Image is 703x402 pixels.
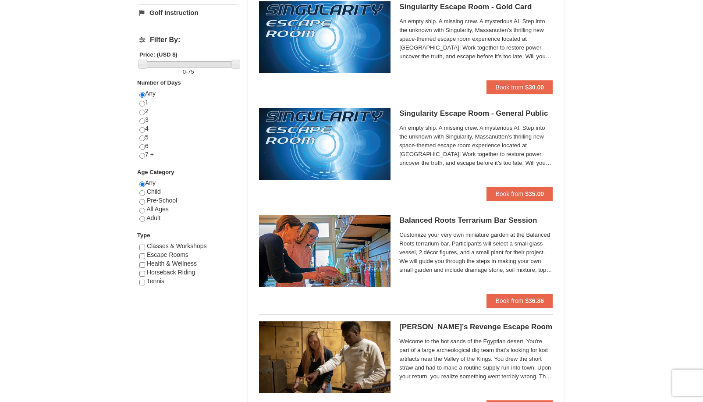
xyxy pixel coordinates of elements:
[147,188,161,195] span: Child
[525,190,544,197] strong: $35.00
[486,294,553,308] button: Book from $36.86
[399,124,553,167] span: An empty ship. A missing crew. A mysterious AI. Step into the unknown with Singularity, Massanutt...
[146,206,169,213] span: All Ages
[146,214,160,221] span: Adult
[259,1,391,73] img: 6619913-513-94f1c799.jpg
[399,337,553,381] span: Welcome to the hot sands of the Egyptian desert. You're part of a large archeological dig team th...
[147,251,188,258] span: Escape Rooms
[525,84,544,91] strong: $30.00
[139,51,178,58] strong: Price: (USD $)
[139,36,237,44] h4: Filter By:
[147,269,195,276] span: Horseback Riding
[486,80,553,94] button: Book from $30.00
[399,323,553,331] h5: [PERSON_NAME]’s Revenge Escape Room
[399,109,553,118] h5: Singularity Escape Room - General Public
[137,79,181,86] strong: Number of Days
[399,17,553,61] span: An empty ship. A missing crew. A mysterious AI. Step into the unknown with Singularity, Massanutt...
[399,231,553,274] span: Customize your very own miniature garden at the Balanced Roots terrarium bar. Participants will s...
[147,242,207,249] span: Classes & Workshops
[525,297,544,304] strong: $36.86
[147,197,177,204] span: Pre-School
[259,108,391,180] img: 6619913-527-a9527fc8.jpg
[495,190,523,197] span: Book from
[399,3,553,11] h5: Singularity Escape Room - Gold Card
[259,215,391,287] img: 18871151-30-393e4332.jpg
[495,84,523,91] span: Book from
[137,169,174,175] strong: Age Category
[147,260,197,267] span: Health & Wellness
[188,68,194,75] span: 75
[183,68,186,75] span: 0
[495,297,523,304] span: Book from
[486,187,553,201] button: Book from $35.00
[139,179,237,231] div: Any
[139,68,237,76] label: -
[139,89,237,168] div: Any 1 2 3 4 5 6 7 +
[137,232,150,238] strong: Type
[139,4,237,21] a: Golf Instruction
[147,277,164,285] span: Tennis
[259,321,391,393] img: 6619913-405-76dfcace.jpg
[399,216,553,225] h5: Balanced Roots Terrarium Bar Session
